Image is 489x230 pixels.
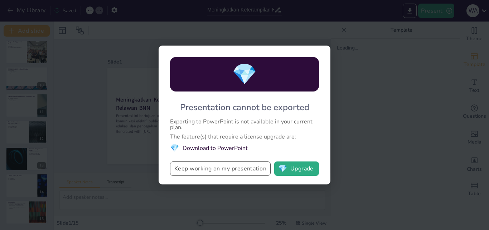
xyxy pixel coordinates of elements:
div: Exporting to PowerPoint is not available in your current plan. [170,119,319,130]
div: The feature(s) that require a license upgrade are: [170,134,319,140]
span: diamond [232,61,257,88]
button: diamondUpgrade [274,161,319,176]
span: diamond [170,143,179,153]
button: Keep working on my presentation [170,161,271,176]
span: diamond [278,165,287,172]
li: Download to PowerPoint [170,143,319,153]
div: Presentation cannot be exported [180,102,309,113]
